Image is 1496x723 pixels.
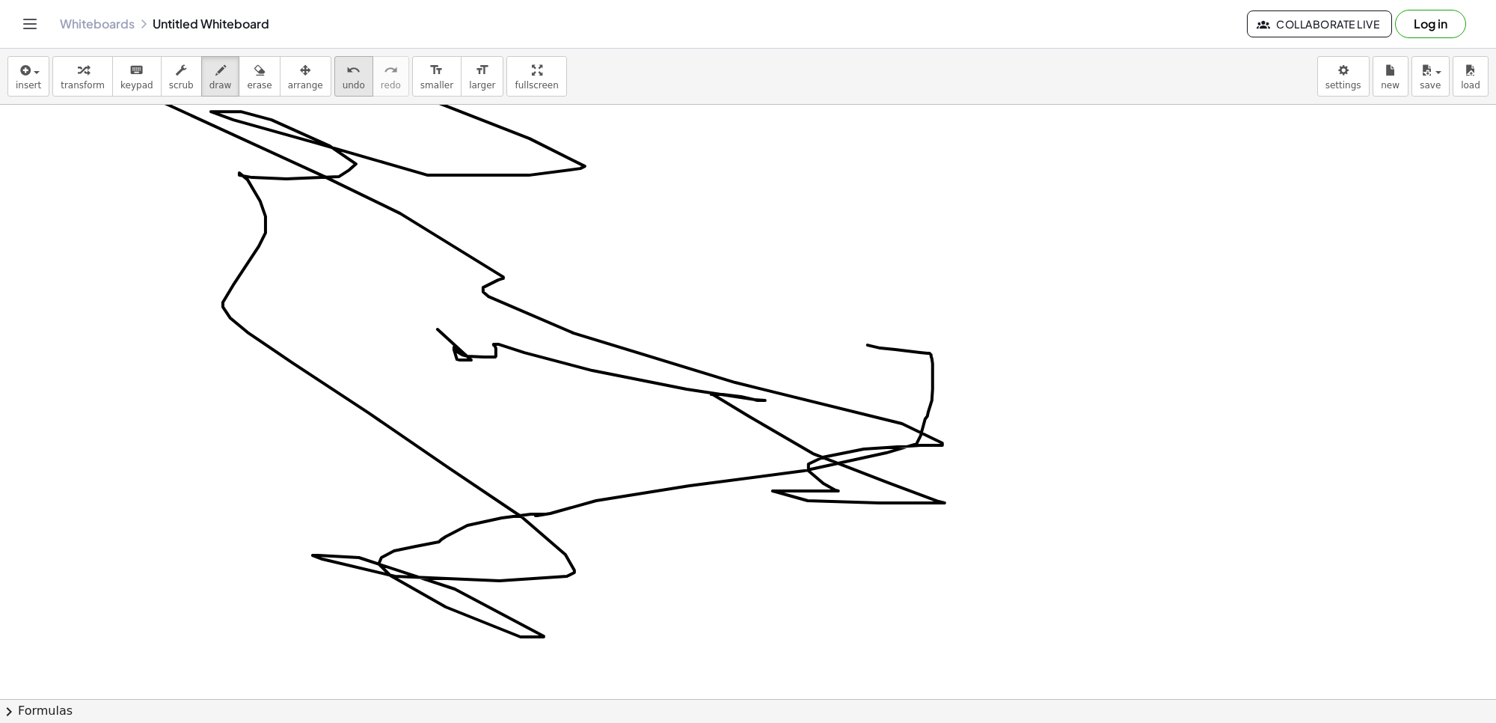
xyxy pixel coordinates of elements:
[1395,10,1466,38] button: Log in
[1317,56,1370,97] button: settings
[412,56,462,97] button: format_sizesmaller
[112,56,162,97] button: keyboardkeypad
[280,56,331,97] button: arrange
[209,80,232,91] span: draw
[169,80,194,91] span: scrub
[61,80,105,91] span: transform
[461,56,503,97] button: format_sizelarger
[420,80,453,91] span: smaller
[60,16,135,31] a: Whiteboards
[7,56,49,97] button: insert
[469,80,495,91] span: larger
[201,56,240,97] button: draw
[239,56,280,97] button: erase
[1411,56,1450,97] button: save
[161,56,202,97] button: scrub
[1260,17,1379,31] span: Collaborate Live
[129,61,144,79] i: keyboard
[1325,80,1361,91] span: settings
[346,61,361,79] i: undo
[343,80,365,91] span: undo
[1381,80,1400,91] span: new
[475,61,489,79] i: format_size
[1461,80,1480,91] span: load
[334,56,373,97] button: undoundo
[52,56,113,97] button: transform
[247,80,272,91] span: erase
[429,61,444,79] i: format_size
[515,80,558,91] span: fullscreen
[1453,56,1489,97] button: load
[381,80,401,91] span: redo
[120,80,153,91] span: keypad
[1247,10,1392,37] button: Collaborate Live
[16,80,41,91] span: insert
[1373,56,1408,97] button: new
[1420,80,1441,91] span: save
[18,12,42,36] button: Toggle navigation
[384,61,398,79] i: redo
[506,56,566,97] button: fullscreen
[373,56,409,97] button: redoredo
[288,80,323,91] span: arrange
